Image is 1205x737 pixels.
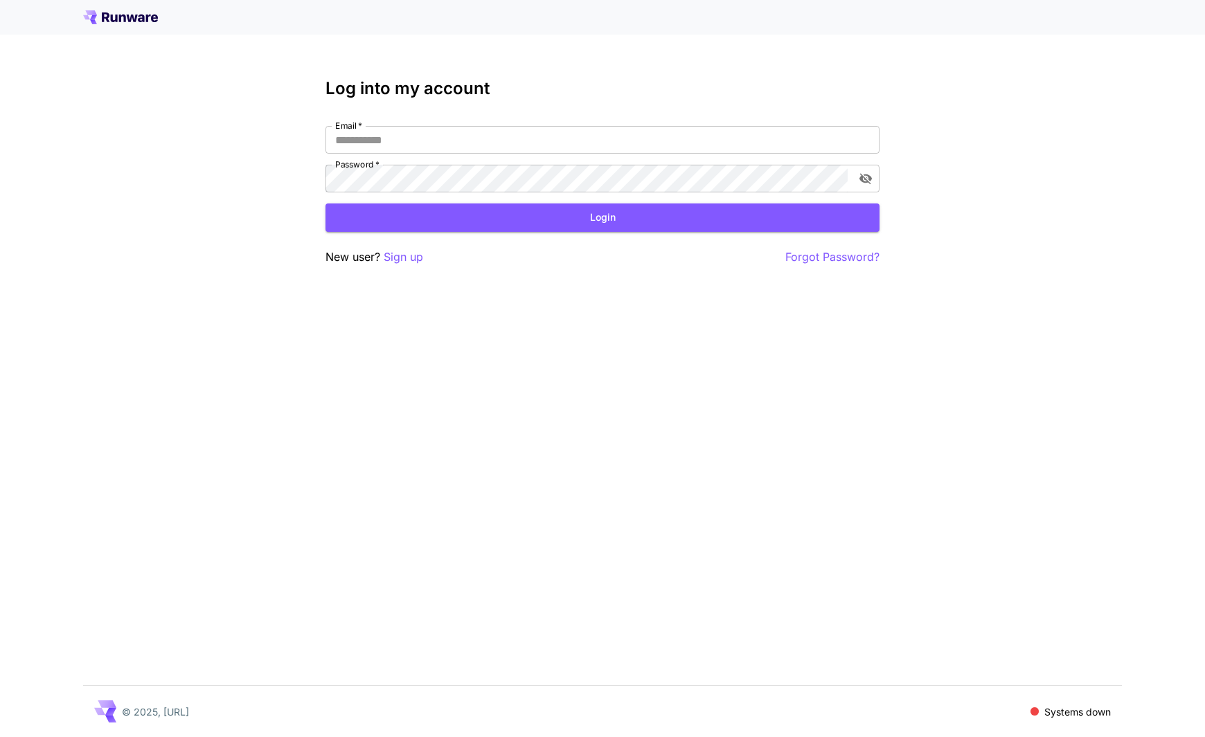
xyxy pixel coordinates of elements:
[325,79,880,98] h3: Log into my account
[785,248,880,266] button: Forgot Password?
[1044,704,1111,719] p: Systems down
[335,120,362,131] label: Email
[122,704,189,719] p: © 2025, [URL]
[325,203,880,232] button: Login
[335,158,380,170] label: Password
[325,248,423,266] p: New user?
[384,248,423,266] button: Sign up
[853,166,878,191] button: toggle password visibility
